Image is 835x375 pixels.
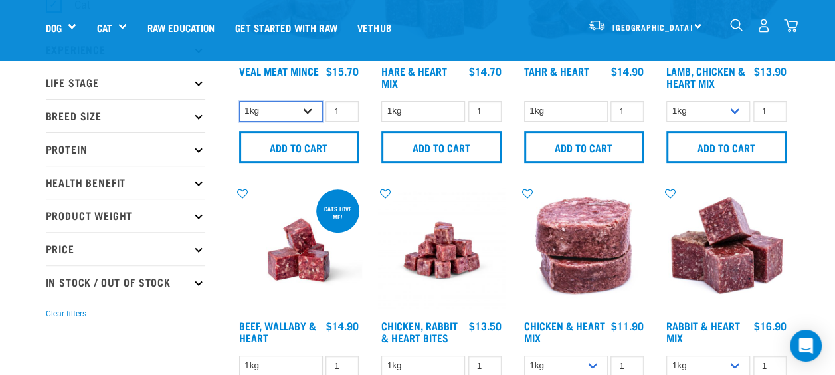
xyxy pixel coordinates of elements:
input: Add to cart [381,131,502,163]
input: Add to cart [524,131,644,163]
a: Raw Education [137,1,225,54]
img: user.png [757,19,771,33]
input: 1 [753,101,787,122]
a: Chicken, Rabbit & Heart Bites [381,322,458,340]
a: Beef, Wallaby & Heart [239,322,316,340]
span: [GEOGRAPHIC_DATA] [612,25,693,29]
img: Chicken and Heart Medallions [521,187,648,314]
a: Rabbit & Heart Mix [666,322,740,340]
a: Chicken & Heart Mix [524,322,605,340]
p: Price [46,232,205,265]
p: Breed Size [46,99,205,132]
div: $13.90 [754,65,787,77]
p: Product Weight [46,199,205,232]
a: Veal Meat Mince [239,68,319,74]
p: Life Stage [46,66,205,99]
img: home-icon@2x.png [784,19,798,33]
div: $13.50 [469,320,502,332]
img: 1087 Rabbit Heart Cubes 01 [663,187,790,314]
img: home-icon-1@2x.png [730,19,743,31]
p: Health Benefit [46,166,205,199]
p: In Stock / Out Of Stock [46,265,205,299]
div: $14.90 [611,65,644,77]
a: Tahr & Heart [524,68,589,74]
div: $14.70 [469,65,502,77]
img: van-moving.png [588,19,606,31]
div: $16.90 [754,320,787,332]
img: Raw Essentials 2024 July2572 Beef Wallaby Heart [236,187,363,314]
button: Clear filters [46,308,86,320]
a: Hare & Heart Mix [381,68,447,86]
div: $14.90 [326,320,359,332]
a: Vethub [347,1,401,54]
input: 1 [325,101,359,122]
input: Add to cart [666,131,787,163]
img: Chicken Rabbit Heart 1609 [378,187,505,314]
div: $11.90 [611,320,644,332]
a: Cat [96,20,112,35]
a: Dog [46,20,62,35]
div: $15.70 [326,65,359,77]
p: Protein [46,132,205,166]
div: Open Intercom Messenger [790,330,822,362]
a: Lamb, Chicken & Heart Mix [666,68,745,86]
a: Get started with Raw [225,1,347,54]
input: 1 [610,101,644,122]
input: Add to cart [239,131,359,163]
div: Cats love me! [316,199,359,227]
input: 1 [468,101,502,122]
